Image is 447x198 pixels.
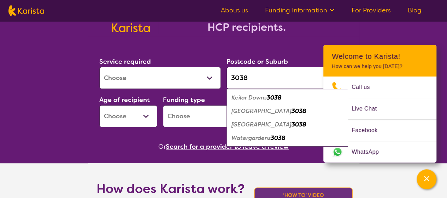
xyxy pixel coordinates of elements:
div: Channel Menu [323,45,436,163]
em: Watergardens [231,134,271,142]
em: [GEOGRAPHIC_DATA] [231,121,292,128]
h1: How does Karista work? [96,180,245,197]
h2: Free to NDIS participants and HCP recipients. [158,8,335,34]
a: Funding Information [265,6,335,15]
label: Postcode or Suburb [227,57,288,66]
button: Search for a provider to leave a review [166,141,289,152]
input: Type [227,67,348,89]
div: Taylors Lakes 3038 [230,118,345,131]
a: For Providers [352,6,391,15]
em: 3038 [267,94,282,101]
span: Facebook [352,125,386,136]
div: Keilor Lodge 3038 [230,104,345,118]
em: Keilor Downs [231,94,267,101]
label: Funding type [163,96,205,104]
em: 3038 [271,134,286,142]
em: [GEOGRAPHIC_DATA] [231,107,292,115]
label: Service required [99,57,151,66]
label: Age of recipient [99,96,150,104]
em: 3038 [292,107,306,115]
em: 3038 [292,121,306,128]
span: WhatsApp [352,147,387,157]
img: Karista logo [8,5,44,16]
a: Blog [408,6,422,15]
span: Or [158,141,166,152]
span: Live Chat [352,103,385,114]
div: Watergardens 3038 [230,131,345,145]
button: Channel Menu [417,169,436,189]
p: How can we help you [DATE]? [332,63,428,69]
h2: Welcome to Karista! [332,52,428,61]
div: Keilor Downs 3038 [230,91,345,104]
a: Web link opens in a new tab. [323,141,436,163]
ul: Choose channel [323,77,436,163]
a: About us [221,6,248,15]
span: Call us [352,82,378,92]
